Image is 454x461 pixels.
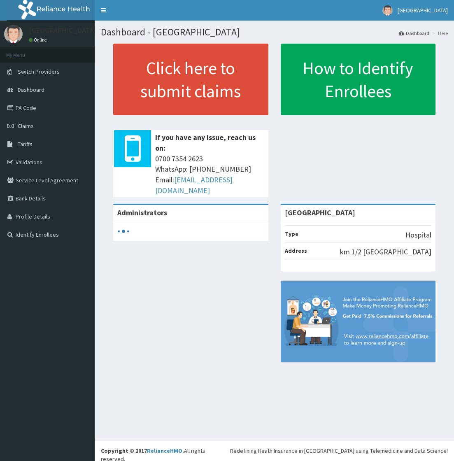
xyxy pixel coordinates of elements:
[18,140,33,148] span: Tariffs
[155,154,264,196] span: 0700 7354 2623 WhatsApp: [PHONE_NUMBER] Email:
[399,30,429,37] a: Dashboard
[113,44,268,115] a: Click here to submit claims
[4,25,23,43] img: User Image
[285,230,298,237] b: Type
[285,208,355,217] strong: [GEOGRAPHIC_DATA]
[101,27,448,37] h1: Dashboard - [GEOGRAPHIC_DATA]
[430,30,448,37] li: Here
[29,37,49,43] a: Online
[285,247,307,254] b: Address
[405,230,431,240] p: Hospital
[18,86,44,93] span: Dashboard
[117,225,130,237] svg: audio-loading
[398,7,448,14] span: [GEOGRAPHIC_DATA]
[117,208,167,217] b: Administrators
[155,133,256,153] b: If you have any issue, reach us on:
[230,447,448,455] div: Redefining Heath Insurance in [GEOGRAPHIC_DATA] using Telemedicine and Data Science!
[382,5,393,16] img: User Image
[147,447,182,454] a: RelianceHMO
[18,68,60,75] span: Switch Providers
[155,175,233,195] a: [EMAIL_ADDRESS][DOMAIN_NAME]
[29,27,97,34] p: [GEOGRAPHIC_DATA]
[101,447,184,454] strong: Copyright © 2017 .
[281,44,436,115] a: How to Identify Enrollees
[281,281,436,362] img: provider-team-banner.png
[340,247,431,257] p: km 1/2 [GEOGRAPHIC_DATA]
[18,122,34,130] span: Claims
